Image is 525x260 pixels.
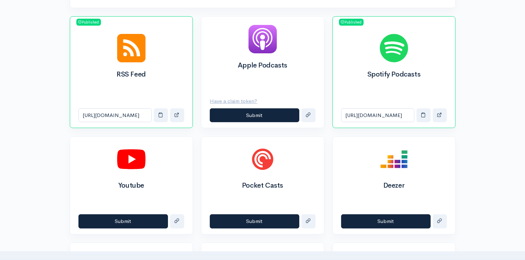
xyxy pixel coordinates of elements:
[249,25,277,53] img: Apple Podcasts logo
[380,145,408,173] img: Deezer logo
[341,182,447,189] h2: Deezer
[117,145,146,173] img: Youtube logo
[341,71,447,78] h2: Spotify Podcasts
[78,182,184,189] h2: Youtube
[78,71,184,78] h2: RSS Feed
[76,19,101,26] span: Published
[341,108,414,123] input: Spotify Podcasts link
[210,94,262,108] button: Have a claim token?
[210,98,257,104] u: Have a claim token?
[339,19,364,26] span: Published
[210,182,316,189] h2: Pocket Casts
[249,145,277,173] img: Pocket Casts logo
[117,34,146,62] img: RSS Feed logo
[210,108,299,123] button: Submit
[341,214,431,228] button: Submit
[210,62,316,69] h2: Apple Podcasts
[210,214,299,228] button: Submit
[380,34,408,62] img: Spotify Podcasts logo
[78,108,152,123] input: RSS Feed link
[78,214,168,228] button: Submit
